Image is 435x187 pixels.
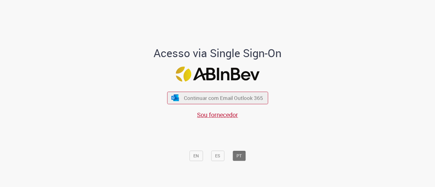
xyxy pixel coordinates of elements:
[171,94,180,101] img: ícone Azure/Microsoft 360
[176,67,259,82] img: Logo ABInBev
[184,94,263,101] span: Continuar com Email Outlook 365
[211,151,224,161] button: ES
[133,47,303,59] h1: Acesso via Single Sign-On
[167,92,268,104] button: ícone Azure/Microsoft 360 Continuar com Email Outlook 365
[189,151,203,161] button: EN
[197,111,238,119] a: Sou fornecedor
[232,151,246,161] button: PT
